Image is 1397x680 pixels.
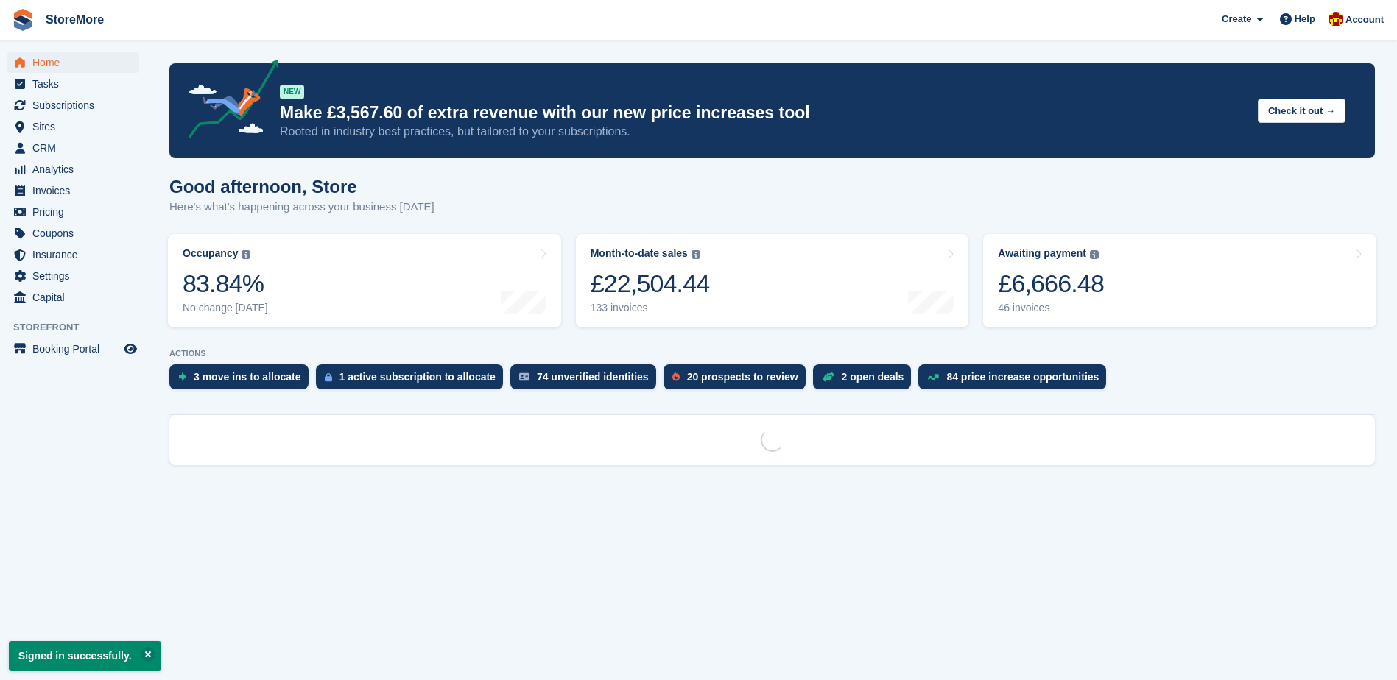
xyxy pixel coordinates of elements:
[591,302,710,314] div: 133 invoices
[169,364,316,397] a: 3 move ins to allocate
[32,116,121,137] span: Sites
[946,371,1099,383] div: 84 price increase opportunities
[169,199,434,216] p: Here's what's happening across your business [DATE]
[983,234,1376,327] a: Awaiting payment £6,666.48 46 invoices
[927,374,939,380] img: price_increase_opportunities-93ffe204e8149a01c8c9dc8f82e8f89637d9d84a8eef4429ea346261dce0b2c0.svg
[692,250,700,259] img: icon-info-grey-7440780725fd019a000dd9b08b2336e03edf1995a4989e88bcd33f0948082b44.svg
[7,159,139,180] a: menu
[280,102,1246,124] p: Make £3,567.60 of extra revenue with our new price increases tool
[169,349,1375,358] p: ACTIONS
[1295,12,1315,26] span: Help
[998,302,1104,314] div: 46 invoices
[178,372,186,381] img: move_ins_to_allocate_icon-fdf77a2bb77ea45bf5b3d319d69a93e2d87916cf1d5bf7949dd705db3b84f3ca.svg
[537,371,649,383] div: 74 unverified identities
[591,269,710,299] div: £22,504.44
[998,269,1104,299] div: £6,666.48
[822,372,834,382] img: deal-1b604bf984904fb50ccaf53a9ad4b4a5d6e5aea283cecdc64d6e3604feb123c2.svg
[122,340,139,358] a: Preview store
[183,247,238,260] div: Occupancy
[169,177,434,196] h1: Good afternoon, Store
[576,234,969,327] a: Month-to-date sales £22,504.44 133 invoices
[32,180,121,201] span: Invoices
[7,223,139,244] a: menu
[1329,12,1343,26] img: Store More Team
[813,364,919,397] a: 2 open deals
[7,95,139,116] a: menu
[7,138,139,158] a: menu
[7,202,139,222] a: menu
[510,364,664,397] a: 74 unverified identities
[519,372,529,381] img: verify_identity-adf6edd0f0f0b5bbfe63781bf79b02c33cf7c696d77639b501bdc392416b5a36.svg
[194,371,301,383] div: 3 move ins to allocate
[242,250,250,259] img: icon-info-grey-7440780725fd019a000dd9b08b2336e03edf1995a4989e88bcd33f0948082b44.svg
[672,372,680,381] img: prospect-51fa495bee0391a8d652442698ab0144808aea92771e9ea1ae160a38d050c398.svg
[9,641,161,671] p: Signed in successfully.
[7,266,139,286] a: menu
[7,116,139,137] a: menu
[7,287,139,308] a: menu
[1222,12,1251,26] span: Create
[918,364,1113,397] a: 84 price increase opportunities
[591,247,688,260] div: Month-to-date sales
[32,138,121,158] span: CRM
[998,247,1086,260] div: Awaiting payment
[32,244,121,265] span: Insurance
[325,372,332,382] img: active_subscription_to_allocate_icon-d502201f5373d7db506a760aba3b589e785aa758c864c3986d89f69b8ff3...
[7,74,139,94] a: menu
[7,180,139,201] a: menu
[32,287,121,308] span: Capital
[687,371,798,383] div: 20 prospects to review
[7,339,139,359] a: menu
[7,244,139,265] a: menu
[32,159,121,180] span: Analytics
[842,371,904,383] div: 2 open deals
[183,269,268,299] div: 83.84%
[32,223,121,244] span: Coupons
[32,339,121,359] span: Booking Portal
[40,7,110,32] a: StoreMore
[32,202,121,222] span: Pricing
[176,60,279,144] img: price-adjustments-announcement-icon-8257ccfd72463d97f412b2fc003d46551f7dbcb40ab6d574587a9cd5c0d94...
[280,124,1246,140] p: Rooted in industry best practices, but tailored to your subscriptions.
[12,9,34,31] img: stora-icon-8386f47178a22dfd0bd8f6a31ec36ba5ce8667c1dd55bd0f319d3a0aa187defe.svg
[32,266,121,286] span: Settings
[32,52,121,73] span: Home
[339,371,496,383] div: 1 active subscription to allocate
[280,85,304,99] div: NEW
[13,320,147,335] span: Storefront
[664,364,813,397] a: 20 prospects to review
[316,364,510,397] a: 1 active subscription to allocate
[7,52,139,73] a: menu
[168,234,561,327] a: Occupancy 83.84% No change [DATE]
[32,74,121,94] span: Tasks
[32,95,121,116] span: Subscriptions
[1345,13,1384,27] span: Account
[1258,99,1345,123] button: Check it out →
[183,302,268,314] div: No change [DATE]
[1090,250,1099,259] img: icon-info-grey-7440780725fd019a000dd9b08b2336e03edf1995a4989e88bcd33f0948082b44.svg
